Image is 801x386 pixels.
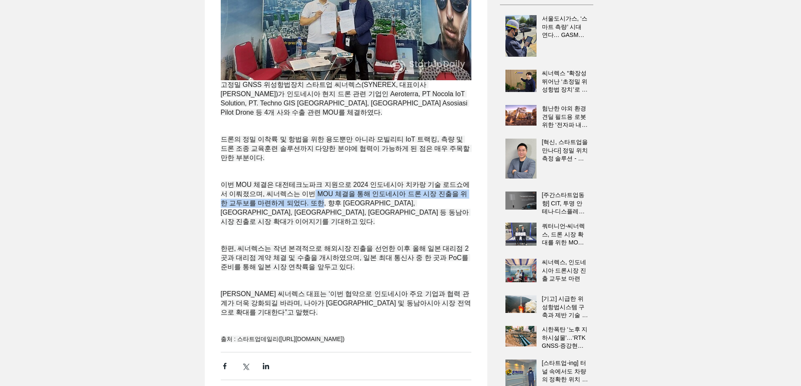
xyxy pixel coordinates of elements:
[542,69,588,94] h2: 씨너렉스 “확장성 뛰어난 ‘초정밀 위성항법 장치’로 자율주행 시대 맞이할 것”
[704,350,801,386] iframe: Wix Chat
[505,15,537,57] img: 서울도시가스, ‘스마트 측량’ 시대 연다… GASMAP 기능 통합 완료
[221,362,229,370] button: 페이스북으로 공유
[221,336,280,342] span: 출처 : 스타트업데일리(
[221,181,471,225] span: 이번 MOU 체결은 대전테크노파크 지원으로 2024 인도네시아 치카랑 기술 로드쇼에서 이뤄졌으며, 씨너렉스는 이번 MOU 체결을 통해 인도네시아 드론 시장 진출을 위한 교두보...
[505,295,537,313] img: [기고] 시급한 위성항법시스템 구축과 제반 기술 경쟁력 강화
[542,191,588,219] a: [주간스타트업동향] CIT, 투명 안테나·디스플레이 CES 2025 혁신상 수상 外
[505,192,537,210] img: [주간스타트업동향] CIT, 투명 안테나·디스플레이 CES 2025 혁신상 수상 外
[221,136,472,161] span: 드론의 정밀 이착륙 및 항법을 위한 용도뿐만 아니라 모빌리티 IoT 트랙킹, 측량 및 드론 조종 교육훈련 솔루션까지 다양한 분야에 협력이 가능하게 된 점은 매우 주목할 만한 ...
[221,81,470,116] span: 고정밀 GNSS 위성항법장치 스타트업 씨너렉스(SYNEREX, 대표이사 [PERSON_NAME])가 인도네시아 현지 드론 관련 기업인 Aeroterra, PT Nocola I...
[542,15,588,39] h2: 서울도시가스, ‘스마트 측량’ 시대 연다… GASMAP 기능 통합 완료
[505,105,537,126] img: 험난한 야외 환경 견딜 필드용 로봇 위한 ‘전자파 내성 센서’ 개발
[221,245,471,270] span: 한편, 씨너렉스는 작년 본격적으로 해외시장 진출을 선언한 이후 올해 일본 대리점 2곳과 대리점 계약 체결 및 수출을 개시하였으며, 일본 최대 통신사 중 한 곳과 PoC를 준비...
[542,359,588,384] h2: [스타트업-ing] 터널 속에서도 차량의 정확한 위치 파악 돕는 ‘씨너렉스’
[542,138,588,163] h2: [혁신, 스타트업을 만나다] 정밀 위치측정 솔루션 - 씨너렉스
[542,105,588,129] h2: 험난한 야외 환경 견딜 필드용 로봇 위한 ‘전자파 내성 센서’ 개발
[505,223,537,246] img: 쿼터니언-씨너렉스, 드론 시장 확대를 위한 MOU 체결
[505,139,537,179] img: [혁신, 스타트업을 만나다] 정밀 위치측정 솔루션 - 씨너렉스
[280,336,343,342] a: [URL][DOMAIN_NAME]
[542,258,588,283] h2: 씨너렉스, 인도네시아 드론시장 진출 교두보 마련
[542,222,588,250] a: 쿼터니언-씨너렉스, 드론 시장 확대를 위한 MOU 체결
[542,69,588,97] a: 씨너렉스 “확장성 뛰어난 ‘초정밀 위성항법 장치’로 자율주행 시대 맞이할 것”
[542,295,588,320] h2: [기고] 시급한 위성항법시스템 구축과 제반 기술 경쟁력 강화
[221,290,471,316] span: [PERSON_NAME] 씨너렉스 대표는 ‘이번 협약으로 인도네시아 주요 기업과 협력 관계가 더욱 강화되길 바라며, 나아가 [GEOGRAPHIC_DATA] 및 동남아시아 시장...
[505,259,537,282] img: 씨너렉스, 인도네시아 드론시장 진출 교두보 마련
[343,336,345,342] span: )
[542,105,588,133] a: 험난한 야외 환경 견딜 필드용 로봇 위한 ‘전자파 내성 센서’ 개발
[542,326,588,350] h2: 시한폭탄 ‘노후 지하시설물’…‘RTK GNSS·증강현실’로 관리
[542,15,588,43] a: 서울도시가스, ‘스마트 측량’ 시대 연다… GASMAP 기능 통합 완료
[505,70,537,92] img: 씨너렉스 “확장성 뛰어난 ‘초정밀 위성항법 장치’로 자율주행 시대 맞이할 것”
[542,295,588,323] a: [기고] 시급한 위성항법시스템 구축과 제반 기술 경쟁력 강화
[542,138,588,166] a: [혁신, 스타트업을 만나다] 정밀 위치측정 솔루션 - 씨너렉스
[241,362,249,370] button: X, 구 트위터 공유
[542,326,588,354] a: 시한폭탄 ‘노후 지하시설물’…‘RTK GNSS·증강현실’로 관리
[505,326,537,347] img: 시한폭탄 ‘노후 지하시설물’…‘RTK GNSS·증강현실’로 관리
[542,258,588,286] a: 씨너렉스, 인도네시아 드론시장 진출 교두보 마련
[262,362,270,370] button: 링크드인으로 공유
[542,191,588,216] h2: [주간스타트업동향] CIT, 투명 안테나·디스플레이 CES 2025 혁신상 수상 外
[542,222,588,247] h2: 쿼터니언-씨너렉스, 드론 시장 확대를 위한 MOU 체결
